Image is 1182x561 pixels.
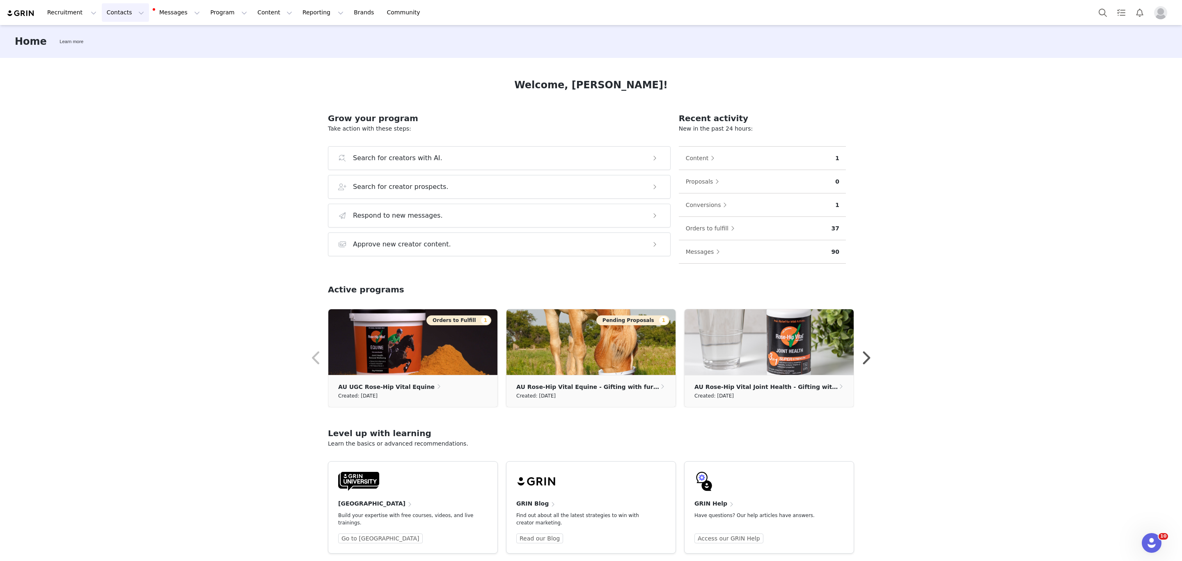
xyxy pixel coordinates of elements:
button: Orders to Fulfill1 [426,315,491,325]
img: 8e0ee440-0a8c-4cd4-81b2-13309553c3cd.png [685,309,854,375]
p: New in the past 24 hours: [679,124,846,133]
a: Access our GRIN Help [694,533,763,543]
button: Approve new creator content. [328,232,671,256]
a: Tasks [1112,3,1130,22]
button: Search for creator prospects. [328,175,671,199]
a: Community [382,3,429,22]
div: Tooltip anchor [56,38,87,46]
h4: [GEOGRAPHIC_DATA] [338,499,405,508]
h3: Search for creators with AI. [353,153,442,163]
p: AU UGC Rose-Hip Vital Equine [338,382,435,391]
img: b874fea0-9a9e-4264-bf71-e13a97266028.jpg [328,309,497,375]
button: Orders to fulfill [685,222,739,235]
p: 1 [835,154,839,163]
button: Reporting [298,3,348,22]
small: Created: [DATE] [694,391,734,400]
h4: GRIN Help [694,499,727,508]
small: Created: [DATE] [516,391,556,400]
button: Program [205,3,252,22]
button: Search [1094,3,1112,22]
img: placeholder-profile.jpg [1154,6,1167,19]
p: 0 [835,177,839,186]
button: Messages [149,3,205,22]
button: Messages [685,245,724,258]
button: Pending Proposals1 [596,315,669,325]
img: GRIN-help-icon.svg [694,471,714,491]
p: 37 [832,224,839,233]
h3: Home [15,34,47,49]
p: Learn the basics or advanced recommendations. [328,439,854,448]
h3: Search for creator prospects. [353,182,449,192]
button: Proposals [685,175,724,188]
span: 10 [1159,533,1168,540]
p: 1 [835,201,839,209]
small: Created: [DATE] [338,391,378,400]
button: Search for creators with AI. [328,146,671,170]
img: 63948153-20c7-4501-997b-63177af2cd86.png [506,309,676,375]
h4: GRIN Blog [516,499,549,508]
iframe: Intercom live chat [1142,533,1161,553]
p: Find out about all the latest strategies to win with creator marketing. [516,512,653,527]
a: Brands [349,3,381,22]
button: Respond to new messages. [328,204,671,228]
img: grin-logo-black.svg [516,471,557,491]
img: GRIN-University-Logo-Black.svg [338,471,379,491]
button: Contacts [102,3,149,22]
h3: Approve new creator content. [353,239,451,249]
p: AU Rose-Hip Vital Equine - Gifting with further incentives [516,382,660,391]
h3: Respond to new messages. [353,211,443,221]
h2: Grow your program [328,112,671,124]
button: Content [685,152,719,165]
button: Recruitment [42,3,101,22]
h2: Level up with learning [328,427,854,439]
p: Take action with these steps: [328,124,671,133]
a: Read our Blog [516,533,563,543]
h2: Active programs [328,283,404,296]
a: Go to [GEOGRAPHIC_DATA] [338,533,423,543]
h2: Recent activity [679,112,846,124]
p: 90 [832,248,839,256]
p: AU Rose-Hip Vital Joint Health - Gifting with further incentives [694,382,838,391]
button: Notifications [1131,3,1149,22]
button: Conversions [685,198,731,212]
h1: Welcome, [PERSON_NAME]! [514,78,668,92]
button: Content [252,3,297,22]
p: Build your expertise with free courses, videos, and live trainings. [338,512,474,527]
img: grin logo [7,9,35,17]
p: Have questions? Our help articles have answers. [694,512,831,519]
button: Profile [1149,6,1175,19]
